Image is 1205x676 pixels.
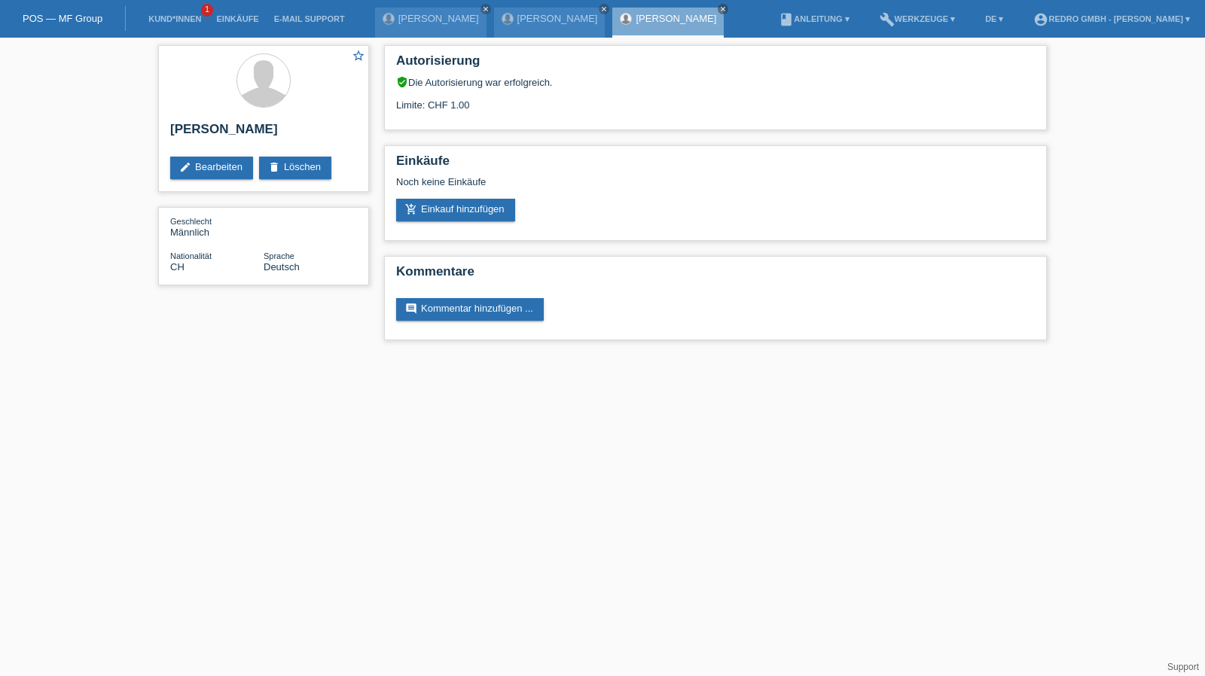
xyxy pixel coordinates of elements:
[396,298,544,321] a: commentKommentar hinzufügen ...
[209,14,266,23] a: Einkäufe
[264,251,294,260] span: Sprache
[267,14,352,23] a: E-Mail Support
[352,49,365,62] i: star_border
[719,5,727,13] i: close
[141,14,209,23] a: Kund*innen
[480,4,491,14] a: close
[396,176,1035,199] div: Noch keine Einkäufe
[405,203,417,215] i: add_shopping_cart
[170,217,212,226] span: Geschlecht
[771,14,856,23] a: bookAnleitung ▾
[170,122,357,145] h2: [PERSON_NAME]
[179,161,191,173] i: edit
[1033,12,1048,27] i: account_circle
[600,5,608,13] i: close
[599,4,609,14] a: close
[482,5,490,13] i: close
[396,88,1035,111] div: Limite: CHF 1.00
[1167,662,1199,672] a: Support
[23,13,102,24] a: POS — MF Group
[517,13,598,24] a: [PERSON_NAME]
[1026,14,1197,23] a: account_circleRedro GmbH - [PERSON_NAME] ▾
[259,157,331,179] a: deleteLöschen
[872,14,963,23] a: buildWerkzeuge ▾
[718,4,728,14] a: close
[396,53,1035,76] h2: Autorisierung
[170,261,185,273] span: Schweiz
[264,261,300,273] span: Deutsch
[268,161,280,173] i: delete
[396,264,1035,287] h2: Kommentare
[398,13,479,24] a: [PERSON_NAME]
[352,49,365,65] a: star_border
[396,76,1035,88] div: Die Autorisierung war erfolgreich.
[170,251,212,260] span: Nationalität
[396,76,408,88] i: verified_user
[170,215,264,238] div: Männlich
[170,157,253,179] a: editBearbeiten
[405,303,417,315] i: comment
[396,199,515,221] a: add_shopping_cartEinkauf hinzufügen
[978,14,1011,23] a: DE ▾
[201,4,213,17] span: 1
[636,13,716,24] a: [PERSON_NAME]
[396,154,1035,176] h2: Einkäufe
[880,12,895,27] i: build
[779,12,794,27] i: book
